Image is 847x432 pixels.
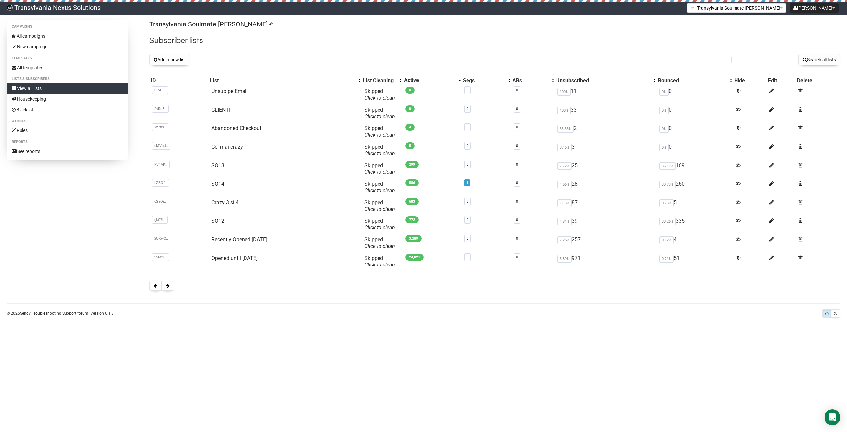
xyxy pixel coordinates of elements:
[7,83,128,94] a: View all lists
[364,236,395,249] span: Skipped
[152,253,169,261] span: 95MfT..
[659,125,669,133] span: 0%
[364,150,395,157] a: Click to clean
[796,76,840,85] th: Delete: No sort applied, sorting is disabled
[364,224,395,231] a: Click to clean
[659,144,669,151] span: 0%
[516,218,518,222] a: 0
[659,218,676,225] span: 30.26%
[364,113,395,120] a: Click to clean
[467,236,468,241] a: 0
[7,5,13,11] img: 586cc6b7d8bc403f0c61b981d947c989
[657,141,733,160] td: 0
[362,76,403,85] th: List Cleaning: No sort applied, activate to apply an ascending sort
[403,76,462,85] th: Active: Ascending sort applied, activate to apply a descending sort
[211,181,224,187] a: SO14
[516,162,518,167] a: 0
[657,104,733,122] td: 0
[62,311,88,316] a: Support forum
[557,199,572,207] span: 11.3%
[211,236,267,243] a: Recently Opened [DATE]
[405,179,419,186] span: 586
[364,199,395,212] span: Skipped
[211,125,261,131] a: Abandoned Checkout
[7,23,128,31] li: Campaigns
[659,107,669,114] span: 0%
[7,94,128,104] a: Housekeeping
[152,216,168,224] span: gkG7l..
[557,107,571,114] span: 100%
[152,198,168,205] span: cSaOj..
[516,88,518,92] a: 0
[364,125,395,138] span: Skipped
[211,255,258,261] a: Opened until [DATE]
[659,236,674,244] span: 0.12%
[825,409,840,425] div: Open Intercom Messenger
[466,181,468,185] a: 1
[516,255,518,259] a: 0
[555,141,657,160] td: 3
[659,88,669,96] span: 0%
[152,179,169,187] span: LZBQf..
[797,77,839,84] div: Delete
[211,107,230,113] a: CLIENTI
[405,161,419,168] span: 299
[555,104,657,122] td: 33
[657,178,733,197] td: 260
[659,255,674,263] span: 0.21%
[364,169,395,175] a: Click to clean
[405,235,422,242] span: 3,289
[364,132,395,138] a: Click to clean
[467,107,468,111] a: 0
[364,243,395,249] a: Click to clean
[657,234,733,252] td: 4
[7,104,128,115] a: Blacklist
[657,122,733,141] td: 0
[557,125,574,133] span: 33.33%
[555,85,657,104] td: 11
[555,215,657,234] td: 39
[657,215,733,234] td: 335
[151,77,207,84] div: ID
[657,252,733,271] td: 51
[659,181,676,188] span: 30.73%
[516,107,518,111] a: 0
[364,181,395,194] span: Skipped
[405,254,423,261] span: 24,021
[211,88,248,94] a: Unsub pe Email
[790,3,839,13] button: [PERSON_NAME]
[557,181,572,188] span: 4.56%
[210,77,355,84] div: List
[152,161,170,168] span: KV4AK..
[463,77,505,84] div: Segs
[556,77,650,84] div: Unsubscribed
[557,236,572,244] span: 7.25%
[7,31,128,41] a: All campaigns
[7,75,128,83] li: Lists & subscribers
[734,77,766,84] div: Hide
[405,87,415,94] span: 0
[7,125,128,136] a: Rules
[364,107,395,120] span: Skipped
[768,77,794,84] div: Edit
[20,311,31,316] a: Sendy
[149,35,840,47] h2: Subscriber lists
[733,76,767,85] th: Hide: No sort applied, sorting is disabled
[149,76,209,85] th: ID: No sort applied, sorting is disabled
[555,197,657,215] td: 87
[7,117,128,125] li: Others
[659,162,676,170] span: 36.11%
[555,122,657,141] td: 2
[798,54,840,65] button: Search all lists
[516,236,518,241] a: 0
[767,76,796,85] th: Edit: No sort applied, sorting is disabled
[659,199,674,207] span: 0.73%
[657,76,733,85] th: Bounced: No sort applied, activate to apply an ascending sort
[211,144,243,150] a: Cei mai crazy
[657,85,733,104] td: 0
[467,218,468,222] a: 0
[404,77,455,84] div: Active
[557,255,572,263] span: 3.89%
[555,178,657,197] td: 28
[516,144,518,148] a: 0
